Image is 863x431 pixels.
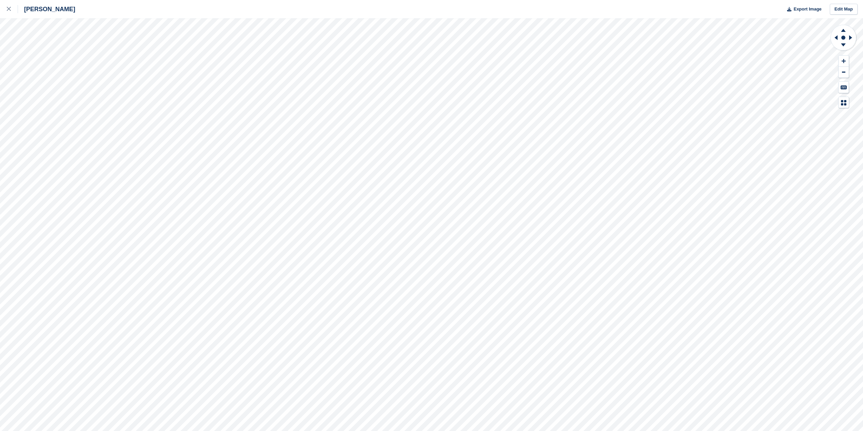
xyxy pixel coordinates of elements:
[839,67,849,78] button: Zoom Out
[18,5,75,13] div: [PERSON_NAME]
[839,97,849,108] button: Map Legend
[839,82,849,93] button: Keyboard Shortcuts
[839,56,849,67] button: Zoom In
[783,4,822,15] button: Export Image
[830,4,858,15] a: Edit Map
[793,6,821,13] span: Export Image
